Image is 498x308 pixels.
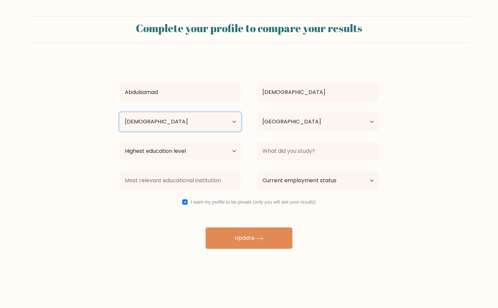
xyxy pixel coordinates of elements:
[33,22,465,34] h2: Complete your profile to compare your results
[191,199,315,205] label: I want my profile to be private (only you will see your results)
[206,227,292,249] button: Update
[119,83,241,102] input: First name
[257,83,379,102] input: Last name
[119,171,241,190] input: Most relevant educational institution
[257,142,379,161] input: What did you study?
